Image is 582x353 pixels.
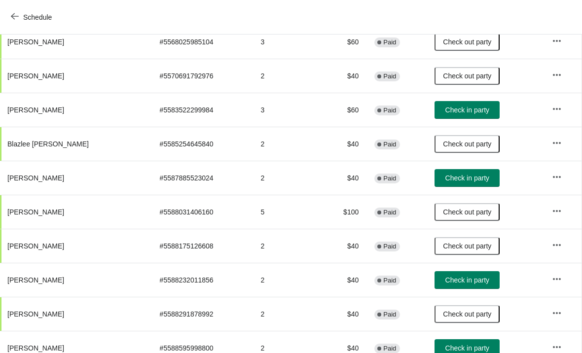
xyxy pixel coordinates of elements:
button: Check in party [435,271,500,289]
span: Check in party [445,174,489,182]
span: [PERSON_NAME] [7,72,64,80]
td: $60 [322,93,367,127]
td: # 5587885523024 [152,161,253,195]
span: [PERSON_NAME] [7,106,64,114]
td: 2 [253,263,321,297]
td: # 5583522299984 [152,93,253,127]
button: Check out party [435,203,500,221]
span: [PERSON_NAME] [7,344,64,352]
td: 3 [253,25,321,59]
button: Check out party [435,67,500,85]
td: 5 [253,195,321,229]
span: Paid [383,72,396,80]
td: $40 [322,263,367,297]
span: Check out party [443,38,491,46]
td: # 5588031406160 [152,195,253,229]
span: Check in party [445,106,489,114]
td: # 5588291878992 [152,297,253,331]
span: Check in party [445,344,489,352]
td: 3 [253,93,321,127]
span: Paid [383,38,396,46]
span: [PERSON_NAME] [7,174,64,182]
td: # 5585254645840 [152,127,253,161]
td: $40 [322,161,367,195]
span: [PERSON_NAME] [7,276,64,284]
span: Paid [383,243,396,250]
td: 2 [253,127,321,161]
span: Blazlee [PERSON_NAME] [7,140,89,148]
span: Paid [383,311,396,318]
span: [PERSON_NAME] [7,38,64,46]
td: $40 [322,127,367,161]
span: [PERSON_NAME] [7,208,64,216]
span: Check out party [443,72,491,80]
span: Paid [383,209,396,216]
span: [PERSON_NAME] [7,310,64,318]
td: # 5588232011856 [152,263,253,297]
span: Paid [383,175,396,182]
span: Paid [383,345,396,353]
button: Check in party [435,101,500,119]
td: $40 [322,297,367,331]
td: $60 [322,25,367,59]
span: Check out party [443,242,491,250]
button: Check out party [435,33,500,51]
span: Paid [383,106,396,114]
span: Schedule [23,13,52,21]
button: Schedule [5,8,60,26]
button: Check in party [435,169,500,187]
span: Paid [383,141,396,148]
span: Check out party [443,140,491,148]
span: Paid [383,277,396,284]
span: Check out party [443,208,491,216]
span: Check out party [443,310,491,318]
span: [PERSON_NAME] [7,242,64,250]
span: Check in party [445,276,489,284]
td: 2 [253,229,321,263]
button: Check out party [435,237,500,255]
td: 2 [253,59,321,93]
td: # 5588175126608 [152,229,253,263]
button: Check out party [435,135,500,153]
td: $40 [322,59,367,93]
button: Check out party [435,305,500,323]
td: # 5570691792976 [152,59,253,93]
td: 2 [253,161,321,195]
td: # 5568025985104 [152,25,253,59]
td: 2 [253,297,321,331]
td: $100 [322,195,367,229]
td: $40 [322,229,367,263]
